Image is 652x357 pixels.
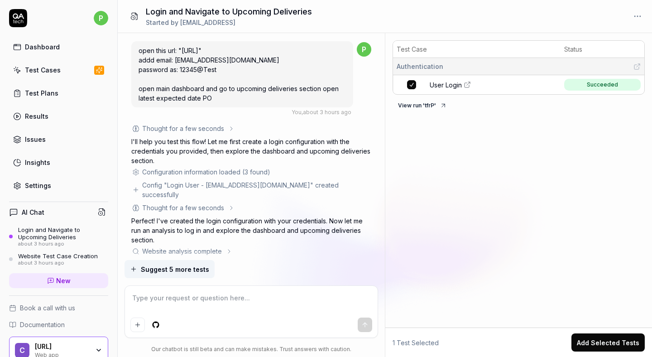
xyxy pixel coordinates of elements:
[292,108,351,116] div: , about 3 hours ago
[430,80,559,90] a: User Login
[561,41,644,58] th: Status
[571,333,645,352] button: Add Selected Tests
[18,260,98,266] div: about 3 hours ago
[25,88,58,98] div: Test Plans
[142,124,224,133] div: Thought for a few seconds
[18,252,98,260] div: Website Test Case Creation
[25,135,46,144] div: Issues
[357,42,371,57] span: p
[292,109,302,116] span: You
[142,203,224,212] div: Thought for a few seconds
[142,246,222,256] div: Website analysis complete
[393,338,439,347] span: 1 Test Selected
[18,241,108,247] div: about 3 hours ago
[142,167,270,177] div: Configuration information loaded (3 found)
[430,80,462,90] span: User Login
[9,130,108,148] a: Issues
[130,318,145,332] button: Add attachment
[142,260,224,269] div: Thought for a few seconds
[94,11,108,25] span: p
[20,303,75,313] span: Book a call with us
[20,320,65,329] span: Documentation
[9,303,108,313] a: Book a call with us
[9,273,108,288] a: New
[9,226,108,247] a: Login and Navigate to Upcoming Deliveriesabout 3 hours ago
[9,38,108,56] a: Dashboard
[180,19,235,26] span: [EMAIL_ADDRESS]
[22,207,44,217] h4: AI Chat
[393,98,452,113] button: View run 'tfrP'
[35,343,89,351] div: Crest.ai
[25,111,48,121] div: Results
[141,265,209,274] span: Suggest 5 more tests
[9,154,108,171] a: Insights
[9,84,108,102] a: Test Plans
[393,100,452,109] a: View run 'tfrP'
[25,42,60,52] div: Dashboard
[25,181,51,190] div: Settings
[125,260,215,278] button: Suggest 5 more tests
[9,320,108,329] a: Documentation
[587,81,618,89] div: Succeeded
[9,107,108,125] a: Results
[125,345,379,353] div: Our chatbot is still beta and can make mistakes. Trust answers with caution.
[9,61,108,79] a: Test Cases
[142,180,371,199] div: Config "Login User - [EMAIL_ADDRESS][DOMAIN_NAME]" created successfully
[393,41,561,58] th: Test Case
[9,177,108,194] a: Settings
[94,9,108,27] button: p
[25,65,61,75] div: Test Cases
[9,252,108,266] a: Website Test Case Creationabout 3 hours ago
[146,18,312,27] div: Started by
[25,158,50,167] div: Insights
[139,47,339,102] span: open this url: "[URL]" addd email: [EMAIL_ADDRESS][DOMAIN_NAME] password as: 12345@Test open main...
[131,216,371,245] p: Perfect! I've created the login configuration with your credentials. Now let me run an analysis t...
[131,137,371,165] p: I'll help you test this flow! Let me first create a login configuration with the credentials you ...
[146,5,312,18] h1: Login and Navigate to Upcoming Deliveries
[18,226,108,241] div: Login and Navigate to Upcoming Deliveries
[56,276,71,285] span: New
[397,62,443,71] span: Authentication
